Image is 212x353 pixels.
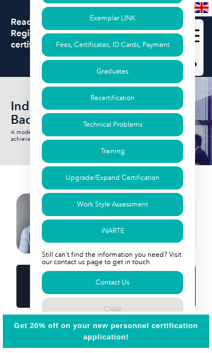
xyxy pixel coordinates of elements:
[14,324,198,343] span: Get 20% off on your new personnel certification application!
[42,247,183,272] p: Still can't find the information you need? Visit our contact us page to get in touch.
[42,273,183,296] a: Contact Us
[42,36,183,59] a: Fees, Certificates, ID Cards, Payment
[42,195,183,218] a: Work Style Assessment
[11,19,202,53] h2: Ready to get certified? Register & Apply for your certification at
[42,169,183,192] a: Upgrade/Expand Certification
[11,102,110,129] h2: Individual Digital Badging
[42,222,183,245] a: iNARTE
[42,89,183,112] a: Recertification
[42,300,183,323] a: Close
[42,142,183,165] a: Training
[42,115,183,139] a: Technical Problems
[11,131,113,145] p: A modern way to display your achievements
[42,9,183,32] a: Exemplar LINK
[16,267,196,310] a: View all of Exemplar Global’s badges on Credly
[194,5,209,15] img: en
[42,62,183,85] a: Graduates
[16,196,196,256] img: badges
